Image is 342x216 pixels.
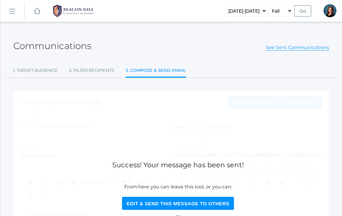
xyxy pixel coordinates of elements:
a: See Sent Communications [266,44,329,51]
input: Go [294,5,311,17]
p: From here you can leave this tool, or you can: [113,184,243,191]
a: 3. Compose & Send Email [126,64,186,78]
a: 2. Filter Recipients [69,64,114,77]
h2: Communications [13,41,91,51]
a: 1. Target Audience [13,64,58,77]
div: Emily Balli [324,4,336,17]
img: BHCALogos-05-308ed15e86a5a0abce9b8dd61676a3503ac9727e845dece92d48e8588c001991.png [49,3,98,19]
h1: Success! Your message has been sent! [112,161,244,169]
button: Edit & Send this Message to Others [122,197,234,210]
